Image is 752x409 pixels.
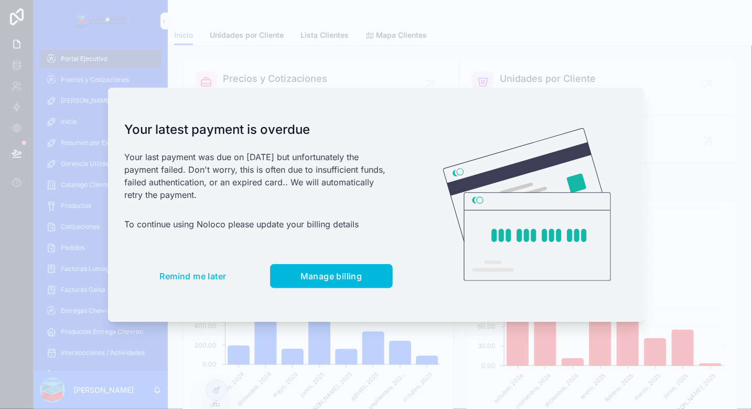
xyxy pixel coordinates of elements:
span: Remind me later [160,271,227,281]
h1: Your latest payment is overdue [125,121,393,138]
button: Remind me later [125,264,262,288]
p: To continue using Noloco please update your billing details [125,218,393,230]
span: Manage billing [300,271,362,281]
button: Manage billing [270,264,393,288]
p: Your last payment was due on [DATE] but unfortunately the payment failed. Don't worry, this is of... [125,151,393,201]
img: Credit card illustration [443,128,611,281]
